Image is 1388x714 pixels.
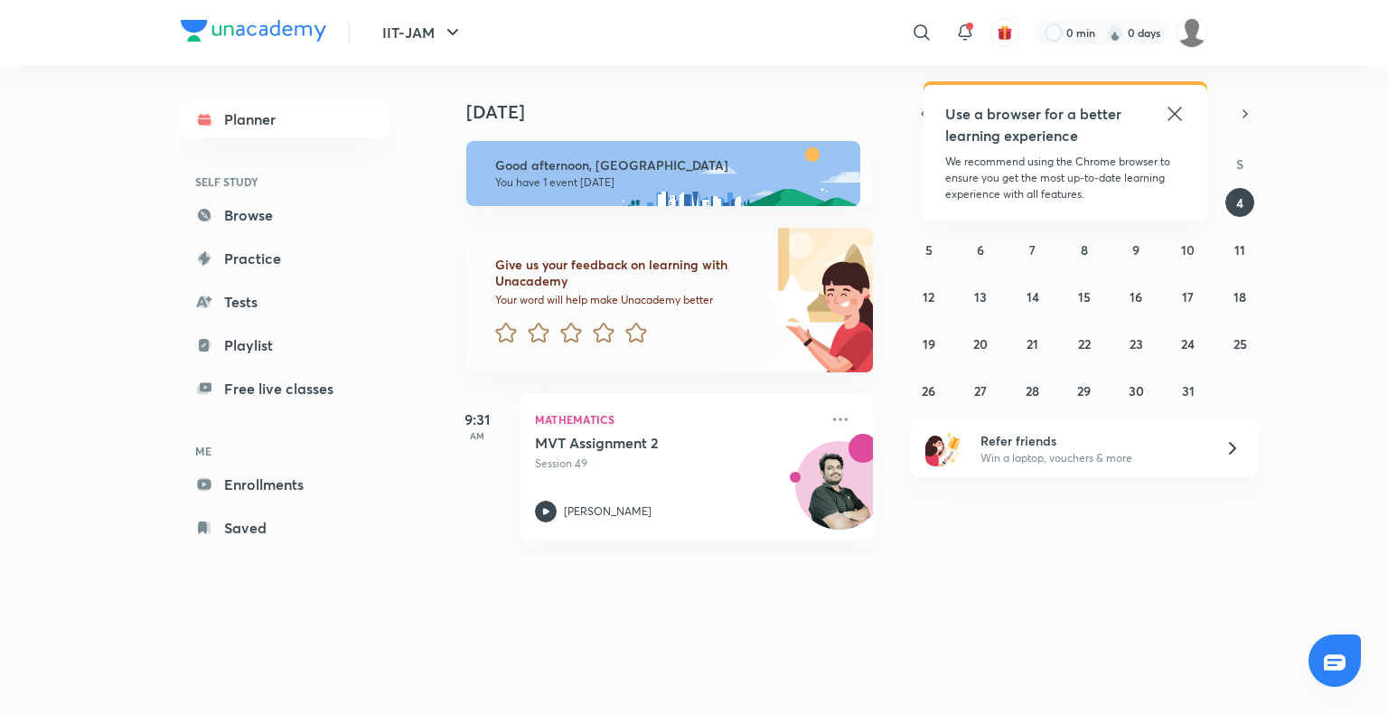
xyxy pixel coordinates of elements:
abbr: October 7, 2025 [1029,241,1036,258]
button: October 25, 2025 [1225,329,1254,358]
img: feedback_image [704,228,873,372]
p: We recommend using the Chrome browser to ensure you get the most up-to-date learning experience w... [945,154,1186,202]
abbr: October 10, 2025 [1181,241,1195,258]
abbr: October 11, 2025 [1234,241,1245,258]
button: October 7, 2025 [1018,235,1047,264]
abbr: October 23, 2025 [1130,335,1143,352]
button: October 8, 2025 [1070,235,1099,264]
h6: Good afternoon, [GEOGRAPHIC_DATA] [495,157,844,174]
abbr: October 17, 2025 [1182,288,1194,305]
a: Browse [181,197,390,233]
abbr: October 13, 2025 [974,288,987,305]
abbr: October 18, 2025 [1233,288,1246,305]
abbr: October 21, 2025 [1027,335,1038,352]
button: avatar [990,18,1019,47]
button: October 20, 2025 [966,329,995,358]
p: You have 1 event [DATE] [495,175,844,190]
button: October 22, 2025 [1070,329,1099,358]
button: October 9, 2025 [1121,235,1150,264]
a: Planner [181,101,390,137]
img: afternoon [466,141,860,206]
button: October 31, 2025 [1174,376,1203,405]
abbr: October 22, 2025 [1078,335,1091,352]
button: October 21, 2025 [1018,329,1047,358]
h6: Refer friends [980,431,1203,450]
abbr: October 27, 2025 [974,382,987,399]
abbr: October 14, 2025 [1027,288,1039,305]
h6: SELF STUDY [181,166,390,197]
p: Your word will help make Unacademy better [495,293,759,307]
abbr: October 30, 2025 [1129,382,1144,399]
img: Company Logo [181,20,326,42]
abbr: October 12, 2025 [923,288,934,305]
abbr: October 9, 2025 [1132,241,1139,258]
a: Tests [181,284,390,320]
button: October 10, 2025 [1174,235,1203,264]
button: October 18, 2025 [1225,282,1254,311]
abbr: October 29, 2025 [1077,382,1091,399]
h5: MVT Assignment 2 [535,434,760,452]
button: October 4, 2025 [1225,188,1254,217]
img: avatar [997,24,1013,41]
abbr: October 16, 2025 [1130,288,1142,305]
abbr: October 6, 2025 [977,241,984,258]
abbr: October 25, 2025 [1233,335,1247,352]
button: October 5, 2025 [914,235,943,264]
img: Samadrita Chatterjee [1177,17,1207,48]
a: Enrollments [181,466,390,503]
abbr: October 4, 2025 [1236,194,1243,211]
a: Playlist [181,327,390,363]
button: October 13, 2025 [966,282,995,311]
p: AM [441,430,513,441]
img: streak [1106,23,1124,42]
abbr: October 26, 2025 [922,382,935,399]
button: October 24, 2025 [1174,329,1203,358]
h6: ME [181,436,390,466]
button: IIT-JAM [371,14,474,51]
button: October 15, 2025 [1070,282,1099,311]
button: October 30, 2025 [1121,376,1150,405]
abbr: October 15, 2025 [1078,288,1091,305]
img: Avatar [796,451,883,538]
h5: 9:31 [441,409,513,430]
button: October 12, 2025 [914,282,943,311]
h4: [DATE] [466,101,891,123]
p: Win a laptop, vouchers & more [980,450,1203,466]
button: October 23, 2025 [1121,329,1150,358]
abbr: Saturday [1236,155,1243,173]
a: Practice [181,240,390,277]
button: October 29, 2025 [1070,376,1099,405]
h5: Use a browser for a better learning experience [945,103,1125,146]
abbr: October 19, 2025 [923,335,935,352]
button: October 26, 2025 [914,376,943,405]
p: Mathematics [535,409,819,430]
abbr: October 31, 2025 [1182,382,1195,399]
button: October 11, 2025 [1225,235,1254,264]
img: referral [925,430,961,466]
button: October 16, 2025 [1121,282,1150,311]
abbr: October 20, 2025 [973,335,988,352]
a: Free live classes [181,371,390,407]
button: October 27, 2025 [966,376,995,405]
button: October 6, 2025 [966,235,995,264]
p: Session 49 [535,456,819,472]
a: Company Logo [181,20,326,46]
button: October 14, 2025 [1018,282,1047,311]
button: October 19, 2025 [914,329,943,358]
abbr: October 24, 2025 [1181,335,1195,352]
abbr: October 8, 2025 [1081,241,1088,258]
h6: Give us your feedback on learning with Unacademy [495,257,759,289]
abbr: October 28, 2025 [1026,382,1039,399]
p: [PERSON_NAME] [564,503,652,520]
a: Saved [181,510,390,546]
button: October 17, 2025 [1174,282,1203,311]
abbr: October 5, 2025 [925,241,933,258]
button: October 28, 2025 [1018,376,1047,405]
